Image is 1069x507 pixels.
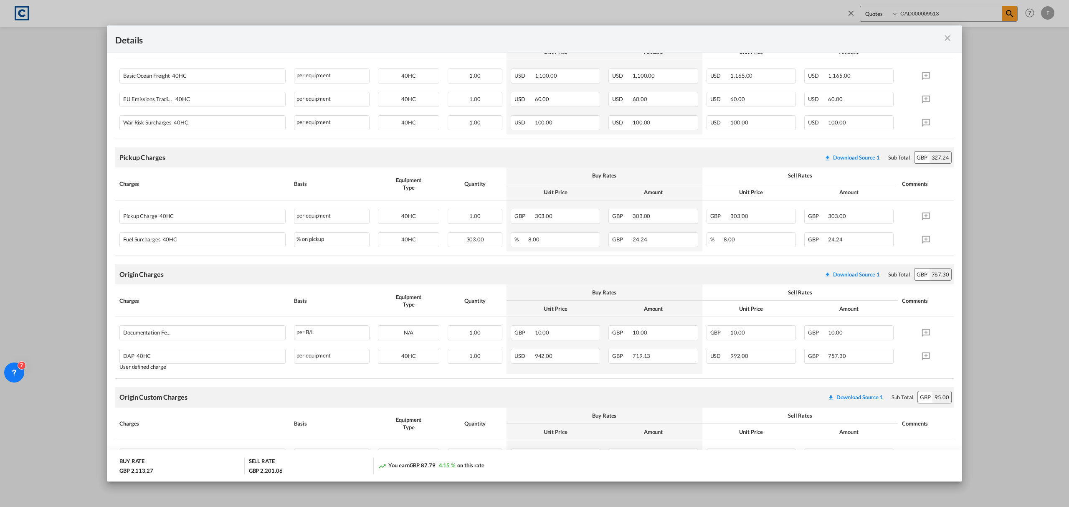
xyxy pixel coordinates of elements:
div: Fuel Surcharges [123,233,242,243]
span: 40HC [401,72,416,79]
div: Download original source rate sheet [823,394,887,401]
span: 40HC [172,119,188,126]
md-icon: icon-download [824,271,831,278]
th: Unit Price [507,424,604,440]
th: Amount [800,184,898,200]
div: Download original source rate sheet [824,154,880,161]
div: GBP [918,391,933,403]
span: 303.00 [466,236,484,243]
span: 100.00 [730,119,748,126]
span: % [514,236,527,243]
div: Pickup Charges [119,153,165,162]
div: Quantity [448,297,502,304]
div: Buy Rates [511,172,698,179]
span: USD [808,119,827,126]
span: GBP [612,213,631,219]
span: USD [808,96,827,102]
md-dialog: Pickup Door ... [107,25,962,482]
span: GBP [710,329,730,336]
span: 10.00 [633,329,647,336]
div: EU Emissions Trading System [123,92,242,102]
div: Pickup Charge [123,209,242,219]
div: Charges [119,297,286,304]
span: USD [514,72,534,79]
th: Comments [898,284,954,317]
div: Sell Rates [707,172,894,179]
th: Comments [898,408,954,440]
span: 1.00 [469,329,481,336]
span: GBP [514,329,534,336]
th: Amount [604,301,702,317]
div: Charges [119,420,286,427]
span: 60.00 [633,96,647,102]
div: Sub Total [888,154,910,161]
button: Download original source rate sheet [823,390,887,405]
span: 8.00 [528,236,540,243]
span: 24.24 [633,236,647,243]
span: 1.00 [469,119,481,126]
div: 327.24 [930,152,951,163]
th: Unit Price [507,301,604,317]
th: Amount [800,424,898,440]
div: Equipment Type [378,176,439,191]
th: Amount [604,184,702,200]
span: 719.13 [633,352,650,359]
th: Unit Price [507,184,604,200]
div: Download Source 1 [836,394,883,401]
span: 8.00 [724,236,735,243]
span: 303.00 [535,213,552,219]
div: per equipment [294,115,370,130]
div: % on pickup [294,232,370,247]
span: GBP [612,352,631,359]
md-icon: icon-close m-3 fg-AAA8AD cursor [942,33,952,43]
span: 40HC [401,352,416,359]
div: Download original source rate sheet [820,271,884,278]
span: USD [612,72,631,79]
div: per equipment [294,68,370,84]
div: Download original source rate sheet [820,154,884,161]
div: Download original source rate sheet [824,271,880,278]
span: 4.15 % [439,462,455,469]
span: 10.00 [730,329,745,336]
div: Origin Custom Charges [119,393,187,402]
span: 100.00 [535,119,552,126]
span: USD [710,72,730,79]
span: USD [514,119,534,126]
span: 1,165.00 [828,72,850,79]
div: Equipment Type [378,416,439,431]
div: War Risk Surcharges [123,116,242,126]
th: Unit Price [702,424,800,440]
div: per container [294,449,370,464]
div: 767.30 [930,269,951,280]
div: per B/L [294,325,370,340]
span: 40HC [170,73,187,79]
span: 100.00 [633,119,650,126]
div: Origin Charges [119,270,164,279]
span: 10.00 [535,329,550,336]
span: GBP [612,329,631,336]
span: USD [612,96,631,102]
div: per equipment [294,92,370,107]
span: 60.00 [535,96,550,102]
div: Buy Rates [511,289,698,296]
span: 303.00 [828,213,846,219]
span: GBP [710,213,730,219]
div: SELL RATE [249,457,275,467]
span: USD [710,96,730,102]
span: 757.30 [828,352,846,359]
div: Charges [119,180,286,188]
span: USD [808,72,827,79]
div: GBP [914,269,930,280]
span: 1.00 [469,72,481,79]
div: Equipment Type [378,293,439,308]
span: 303.00 [730,213,748,219]
div: Download Source 1 [833,154,880,161]
span: USD [514,352,534,359]
div: Documentation Fee Origin [123,326,242,336]
th: Unit Price [702,301,800,317]
md-icon: icon-download [824,155,831,161]
div: User defined charge [119,364,286,370]
span: N/A [404,329,413,336]
button: Download original source rate sheet [820,150,884,165]
div: 95.00 [932,391,951,403]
